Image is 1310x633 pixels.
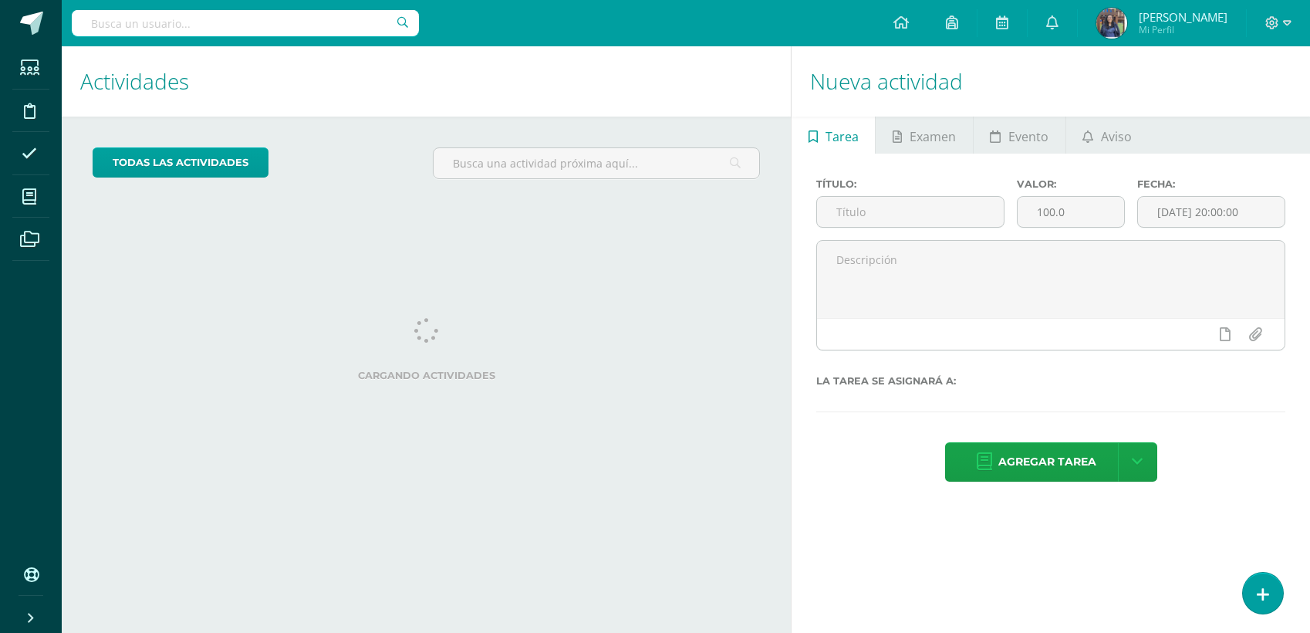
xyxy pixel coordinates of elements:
a: Evento [974,117,1065,154]
label: La tarea se asignará a: [816,375,1285,387]
a: Aviso [1066,117,1149,154]
a: Examen [876,117,972,154]
input: Busca una actividad próxima aquí... [434,148,760,178]
label: Valor: [1017,178,1125,190]
label: Fecha: [1137,178,1285,190]
label: Título: [816,178,1004,190]
span: Evento [1008,118,1048,155]
span: Mi Perfil [1139,23,1227,36]
input: Fecha de entrega [1138,197,1285,227]
span: Agregar tarea [998,443,1096,481]
span: [PERSON_NAME] [1139,9,1227,25]
span: Aviso [1101,118,1132,155]
h1: Nueva actividad [810,46,1291,117]
h1: Actividades [80,46,772,117]
span: Examen [910,118,956,155]
a: Tarea [792,117,875,154]
label: Cargando actividades [93,370,760,381]
a: todas las Actividades [93,147,268,178]
img: 97de3abe636775f55b96517d7f939dce.png [1096,8,1127,39]
input: Busca un usuario... [72,10,419,36]
span: Tarea [826,118,859,155]
input: Puntos máximos [1018,197,1124,227]
input: Título [817,197,1004,227]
